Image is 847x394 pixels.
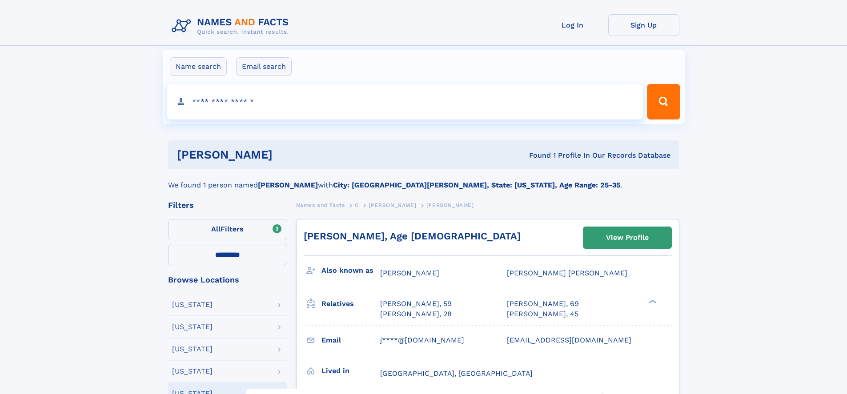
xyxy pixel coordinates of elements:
[401,151,670,160] div: Found 1 Profile In Our Records Database
[211,225,221,233] span: All
[168,169,679,191] div: We found 1 person named with .
[647,84,680,119] button: Search Button
[507,269,627,277] span: [PERSON_NAME] [PERSON_NAME]
[172,301,213,308] div: [US_STATE]
[321,333,380,348] h3: Email
[583,227,671,248] a: View Profile
[304,231,521,242] a: [PERSON_NAME], Age [DEMOGRAPHIC_DATA]
[168,219,287,240] label: Filters
[426,202,474,208] span: [PERSON_NAME]
[380,269,439,277] span: [PERSON_NAME]
[333,181,620,189] b: City: [GEOGRAPHIC_DATA][PERSON_NAME], State: [US_STATE], Age Range: 25-35
[168,276,287,284] div: Browse Locations
[380,369,533,378] span: [GEOGRAPHIC_DATA], [GEOGRAPHIC_DATA]
[646,299,657,305] div: ❯
[380,309,452,319] a: [PERSON_NAME], 28
[170,57,227,76] label: Name search
[172,323,213,330] div: [US_STATE]
[507,309,578,319] a: [PERSON_NAME], 45
[369,199,416,211] a: [PERSON_NAME]
[380,299,452,309] a: [PERSON_NAME], 59
[177,149,401,160] h1: [PERSON_NAME]
[168,14,296,38] img: Logo Names and Facts
[172,346,213,353] div: [US_STATE]
[168,201,287,209] div: Filters
[321,363,380,378] h3: Lived in
[507,299,579,309] a: [PERSON_NAME], 69
[167,84,643,119] input: search input
[355,199,359,211] a: C
[608,14,679,36] a: Sign Up
[606,227,649,248] div: View Profile
[369,202,416,208] span: [PERSON_NAME]
[236,57,292,76] label: Email search
[172,368,213,375] div: [US_STATE]
[537,14,608,36] a: Log In
[355,202,359,208] span: C
[296,199,345,211] a: Names and Facts
[321,263,380,278] h3: Also known as
[258,181,318,189] b: [PERSON_NAME]
[507,336,631,344] span: [EMAIL_ADDRESS][DOMAIN_NAME]
[321,296,380,311] h3: Relatives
